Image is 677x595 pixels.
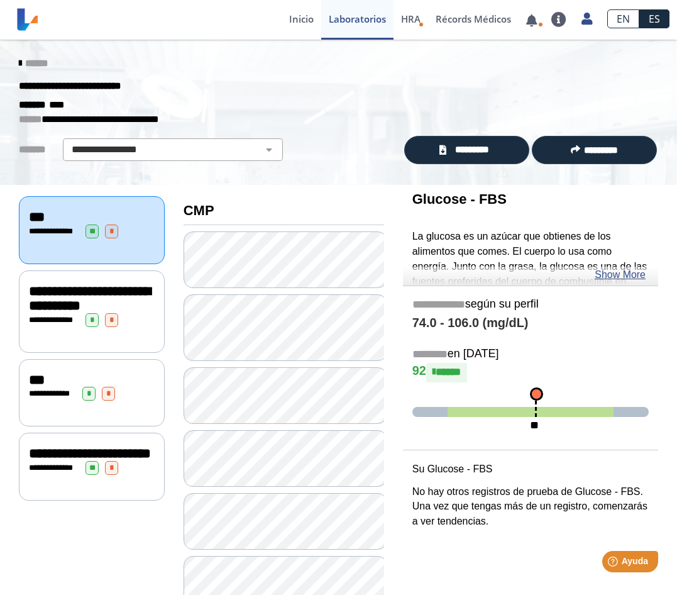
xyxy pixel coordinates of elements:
h5: en [DATE] [412,347,649,362]
h5: según su perfil [412,297,649,312]
iframe: Help widget launcher [565,546,663,581]
b: Glucose - FBS [412,191,507,207]
a: ES [639,9,669,28]
p: Su Glucose - FBS [412,462,649,477]
a: EN [607,9,639,28]
b: CMP [184,203,214,218]
h4: 92 [412,363,649,382]
a: Show More [595,267,646,282]
p: No hay otros registros de prueba de Glucose - FBS. Una vez que tengas más de un registro, comenza... [412,484,649,530]
p: La glucosa es un azúcar que obtienes de los alimentos que comes. El cuerpo lo usa como energía. J... [412,229,649,394]
span: HRA [401,13,421,25]
h4: 74.0 - 106.0 (mg/dL) [412,316,649,331]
